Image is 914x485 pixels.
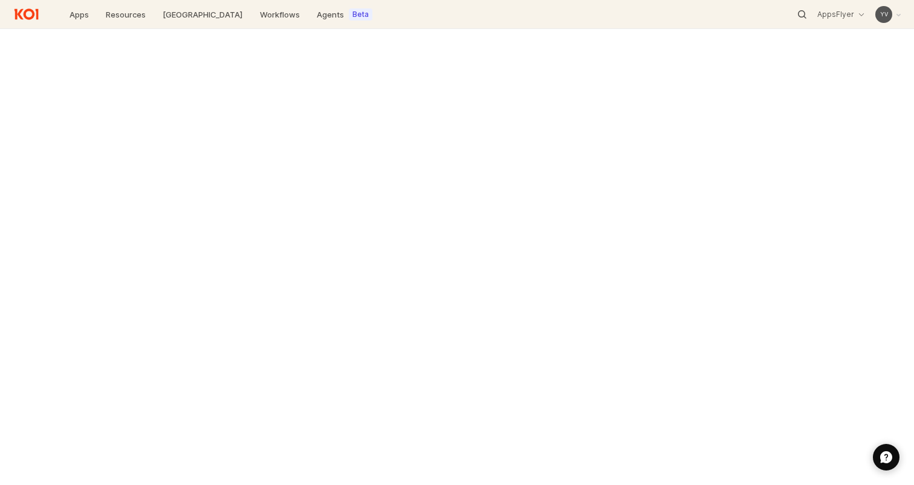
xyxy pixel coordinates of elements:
div: Y V [880,8,888,21]
label: Beta [352,10,369,19]
p: AppsFlyer [817,10,854,19]
button: AppsFlyer [812,7,870,22]
a: Workflows [253,6,307,23]
a: Apps [62,6,96,23]
a: Resources [99,6,153,23]
a: AgentsBeta [310,6,380,23]
img: Return to home page [10,5,43,24]
a: [GEOGRAPHIC_DATA] [155,6,250,23]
